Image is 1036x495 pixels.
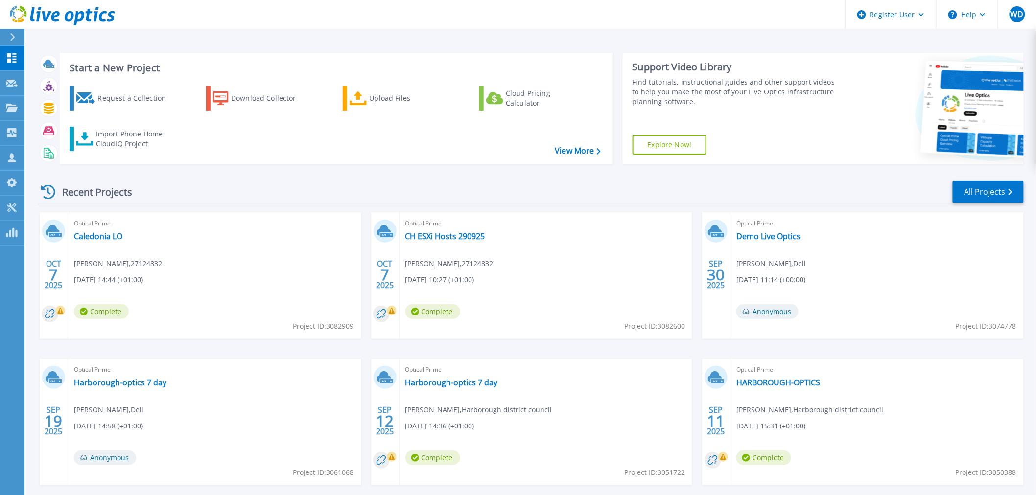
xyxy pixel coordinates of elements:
a: Caledonia LO [74,231,122,241]
span: 12 [376,417,394,425]
span: [DATE] 15:31 (+01:00) [736,421,805,431]
span: 11 [707,417,725,425]
a: HARBOROUGH-OPTICS [736,378,820,387]
span: Project ID: 3074778 [956,321,1016,332]
div: SEP 2025 [707,403,726,439]
a: View More [555,146,600,156]
span: 30 [707,270,725,279]
span: WD [1011,10,1024,18]
a: Cloud Pricing Calculator [479,86,589,111]
div: Find tutorials, instructional guides and other support videos to help you make the most of your L... [633,77,838,107]
span: 19 [45,417,62,425]
span: Optical Prime [405,364,687,375]
span: [DATE] 11:14 (+00:00) [736,274,805,285]
a: Request a Collection [70,86,179,111]
span: 7 [380,270,389,279]
span: Complete [405,304,460,319]
span: Project ID: 3082909 [293,321,354,332]
div: SEP 2025 [707,257,726,292]
span: Anonymous [74,450,136,465]
span: Complete [736,450,791,465]
span: Project ID: 3050388 [956,467,1016,478]
div: OCT 2025 [44,257,63,292]
div: Request a Collection [97,89,176,108]
span: Optical Prime [405,218,687,229]
div: OCT 2025 [376,257,394,292]
a: Harborough-optics 7 day [405,378,498,387]
a: All Projects [953,181,1024,203]
a: Demo Live Optics [736,231,801,241]
div: SEP 2025 [44,403,63,439]
a: CH ESXi Hosts 290925 [405,231,485,241]
span: [DATE] 14:36 (+01:00) [405,421,474,431]
div: Download Collector [231,89,309,108]
span: Complete [74,304,129,319]
span: Project ID: 3051722 [624,467,685,478]
a: Upload Files [343,86,452,111]
span: Anonymous [736,304,799,319]
span: [PERSON_NAME] , Dell [736,258,806,269]
a: Download Collector [206,86,315,111]
div: Upload Files [370,89,448,108]
span: [PERSON_NAME] , 27124832 [405,258,494,269]
a: Explore Now! [633,135,707,155]
span: Complete [405,450,460,465]
span: [DATE] 14:44 (+01:00) [74,274,143,285]
span: [PERSON_NAME] , Harborough district council [405,405,552,415]
span: Optical Prime [74,218,355,229]
div: Cloud Pricing Calculator [506,89,584,108]
span: [PERSON_NAME] , 27124832 [74,258,162,269]
span: [PERSON_NAME] , Harborough district council [736,405,883,415]
span: Project ID: 3082600 [624,321,685,332]
a: Harborough-optics 7 day [74,378,166,387]
span: [DATE] 14:58 (+01:00) [74,421,143,431]
span: [PERSON_NAME] , Dell [74,405,143,415]
span: Project ID: 3061068 [293,467,354,478]
span: Optical Prime [736,218,1018,229]
h3: Start a New Project [70,63,600,73]
div: Import Phone Home CloudIQ Project [96,129,172,149]
span: 7 [49,270,58,279]
div: Recent Projects [38,180,145,204]
span: Optical Prime [74,364,355,375]
div: SEP 2025 [376,403,394,439]
div: Support Video Library [633,61,838,73]
span: Optical Prime [736,364,1018,375]
span: [DATE] 10:27 (+01:00) [405,274,474,285]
